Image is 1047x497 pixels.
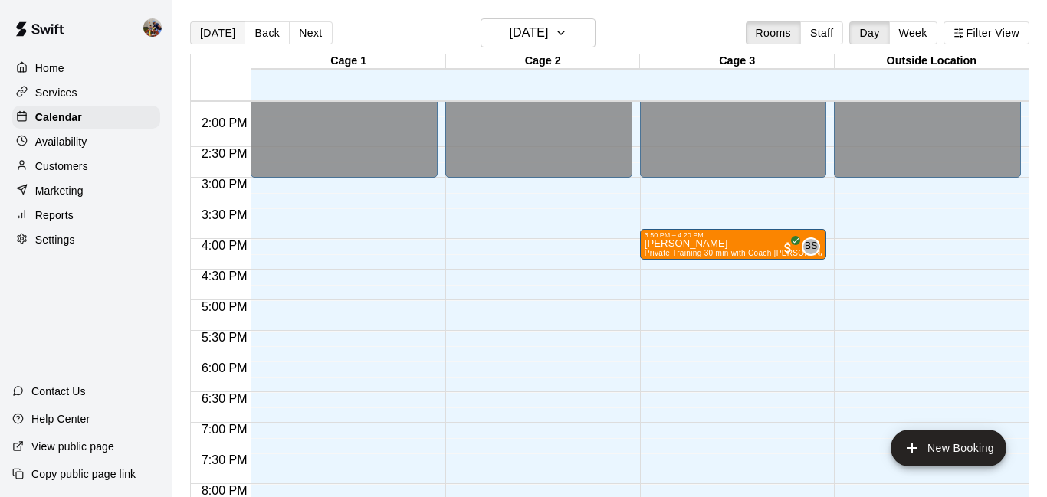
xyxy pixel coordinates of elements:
[198,361,251,374] span: 6:00 PM
[12,81,160,104] a: Services
[891,430,1006,466] button: add
[245,21,290,44] button: Back
[800,21,844,44] button: Staff
[481,18,596,47] button: [DATE]
[944,21,1029,44] button: Filter View
[35,60,64,76] p: Home
[12,130,160,153] a: Availability
[849,21,889,44] button: Day
[746,21,801,44] button: Rooms
[640,54,835,69] div: Cage 3
[835,54,1029,69] div: Outside Location
[140,12,172,43] div: Blaine Johnson
[645,249,841,257] span: Private Training 30 min with Coach [PERSON_NAME]
[31,439,114,454] p: View public page
[143,18,162,37] img: Blaine Johnson
[198,484,251,497] span: 8:00 PM
[12,155,160,178] a: Customers
[12,228,160,251] a: Settings
[802,237,820,256] div: Bryson Spriggs
[446,54,641,69] div: Cage 2
[198,147,251,160] span: 2:30 PM
[198,116,251,129] span: 2:00 PM
[35,232,75,247] p: Settings
[645,231,822,239] div: 3:50 PM – 4:20 PM
[198,239,251,252] span: 4:00 PM
[805,239,818,254] span: BS
[198,453,251,466] span: 7:30 PM
[190,21,245,44] button: [DATE]
[12,106,160,129] a: Calendar
[198,270,251,283] span: 4:30 PM
[12,179,160,202] a: Marketing
[31,384,86,399] p: Contact Us
[889,21,937,44] button: Week
[35,183,84,198] p: Marketing
[198,208,251,221] span: 3:30 PM
[640,229,827,260] div: 3:50 PM – 4:20 PM: Private Training 30 min with Coach Bryson Spriggs
[509,22,548,44] h6: [DATE]
[198,331,251,344] span: 5:30 PM
[12,204,160,227] a: Reports
[198,392,251,405] span: 6:30 PM
[289,21,332,44] button: Next
[780,240,796,256] span: All customers have paid
[35,159,88,174] p: Customers
[12,57,160,80] a: Home
[31,411,90,427] p: Help Center
[35,134,87,149] p: Availability
[31,466,136,482] p: Copy public page link
[198,300,251,313] span: 5:00 PM
[251,54,446,69] div: Cage 1
[198,423,251,436] span: 7:00 PM
[35,208,74,223] p: Reports
[35,110,82,125] p: Calendar
[198,178,251,191] span: 3:00 PM
[808,237,820,256] span: Bryson Spriggs
[35,85,77,100] p: Services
